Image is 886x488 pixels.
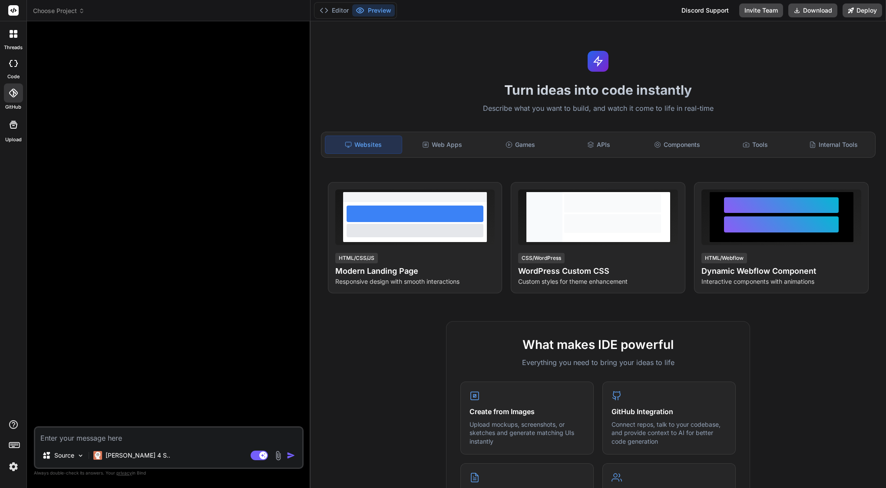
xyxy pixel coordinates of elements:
[5,136,22,143] label: Upload
[701,277,861,286] p: Interactive components with animations
[316,103,881,114] p: Describe what you want to build, and watch it come to life in real-time
[335,277,495,286] p: Responsive design with smooth interactions
[34,469,304,477] p: Always double-check its answers. Your in Bind
[325,136,402,154] div: Websites
[676,3,734,17] div: Discord Support
[701,265,861,277] h4: Dynamic Webflow Component
[33,7,85,15] span: Choose Project
[404,136,480,154] div: Web Apps
[77,452,84,459] img: Pick Models
[5,103,21,111] label: GitHub
[93,451,102,460] img: Claude 4 Sonnet
[106,451,170,460] p: [PERSON_NAME] 4 S..
[612,406,727,417] h4: GitHub Integration
[287,451,295,460] img: icon
[352,4,395,17] button: Preview
[482,136,559,154] div: Games
[560,136,637,154] div: APIs
[460,357,736,368] p: Everything you need to bring your ideas to life
[788,3,837,17] button: Download
[116,470,132,475] span: privacy
[701,253,747,263] div: HTML/Webflow
[739,3,783,17] button: Invite Team
[638,136,715,154] div: Components
[717,136,793,154] div: Tools
[469,406,585,417] h4: Create from Images
[518,277,678,286] p: Custom styles for theme enhancement
[4,44,23,51] label: threads
[612,420,727,446] p: Connect repos, talk to your codebase, and provide context to AI for better code generation
[54,451,74,460] p: Source
[795,136,872,154] div: Internal Tools
[6,459,21,474] img: settings
[469,420,585,446] p: Upload mockups, screenshots, or sketches and generate matching UIs instantly
[273,451,283,461] img: attachment
[335,253,378,263] div: HTML/CSS/JS
[518,253,565,263] div: CSS/WordPress
[335,265,495,277] h4: Modern Landing Page
[316,82,881,98] h1: Turn ideas into code instantly
[518,265,678,277] h4: WordPress Custom CSS
[316,4,352,17] button: Editor
[460,335,736,354] h2: What makes IDE powerful
[7,73,20,80] label: code
[843,3,882,17] button: Deploy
